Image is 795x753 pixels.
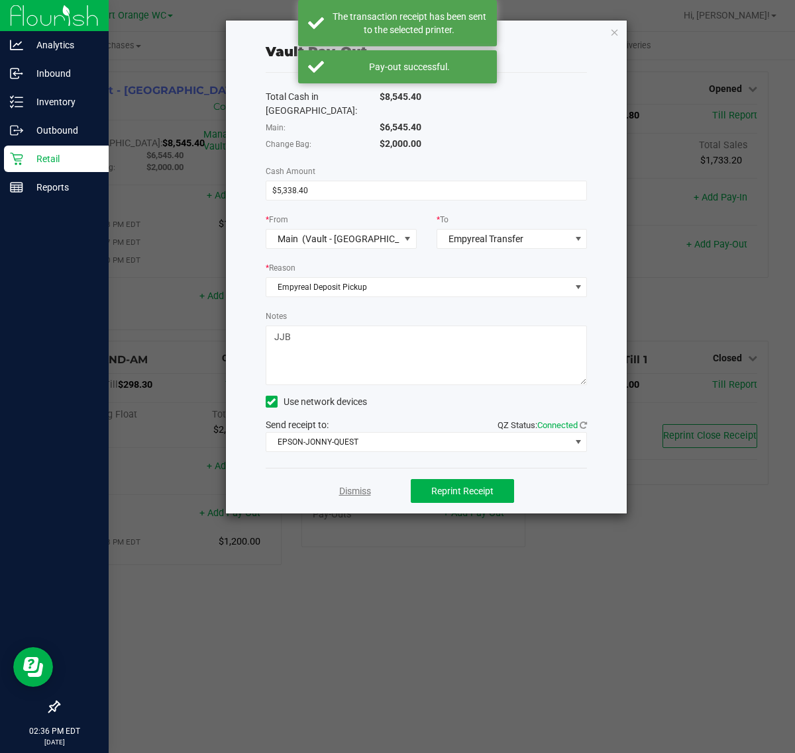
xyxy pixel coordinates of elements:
[10,67,23,80] inline-svg: Inbound
[23,94,103,110] p: Inventory
[302,234,427,244] span: (Vault - [GEOGRAPHIC_DATA])
[431,486,494,496] span: Reprint Receipt
[10,152,23,165] inline-svg: Retail
[331,60,487,73] div: Pay-out successful.
[411,479,514,503] button: Reprint Receipt
[266,278,570,296] span: Empyreal Deposit Pickup
[6,725,103,737] p: 02:36 PM EDT
[266,42,367,62] div: Vault Pay-Out
[23,179,103,195] p: Reports
[13,647,53,687] iframe: Resource center
[23,122,103,138] p: Outbound
[266,123,286,132] span: Main:
[380,91,421,102] span: $8,545.40
[437,214,449,226] label: To
[266,262,295,274] label: Reason
[266,214,288,226] label: From
[339,484,371,498] a: Dismiss
[537,420,578,430] span: Connected
[6,737,103,747] p: [DATE]
[10,95,23,109] inline-svg: Inventory
[10,38,23,52] inline-svg: Analytics
[278,234,298,244] span: Main
[10,124,23,137] inline-svg: Outbound
[266,140,311,149] span: Change Bag:
[266,420,329,430] span: Send receipt to:
[380,122,421,132] span: $6,545.40
[23,151,103,167] p: Retail
[23,66,103,81] p: Inbound
[266,167,315,176] span: Cash Amount
[23,37,103,53] p: Analytics
[266,433,570,451] span: EPSON-JONNY-QUEST
[380,138,421,149] span: $2,000.00
[266,91,357,116] span: Total Cash in [GEOGRAPHIC_DATA]:
[10,181,23,194] inline-svg: Reports
[449,234,523,244] span: Empyreal Transfer
[266,310,287,322] label: Notes
[331,10,487,36] div: The transaction receipt has been sent to the selected printer.
[266,395,367,409] label: Use network devices
[498,420,587,430] span: QZ Status:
